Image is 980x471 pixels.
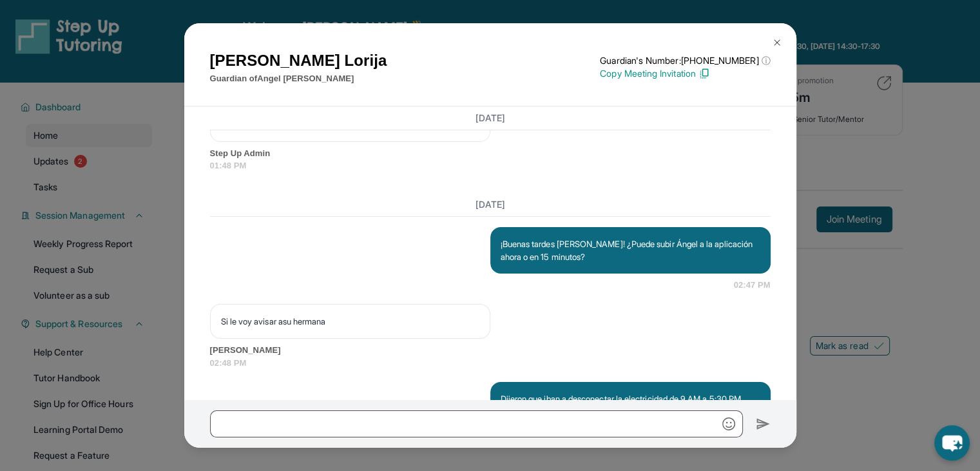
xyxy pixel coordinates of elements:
img: Close Icon [772,37,782,48]
span: 02:48 PM [210,357,771,370]
span: [PERSON_NAME] [210,344,771,357]
p: Dijeron que iban a desconectar la electricidad de 9 AM a 5:30 PM, pero hasta ahora no se a cortado. [501,392,760,418]
h3: [DATE] [210,112,771,125]
span: ⓘ [761,54,770,67]
span: Step Up Admin [210,147,771,160]
h1: [PERSON_NAME] Lorija [210,49,387,72]
img: Copy Icon [698,68,710,79]
p: Guardian of Angel [PERSON_NAME] [210,72,387,85]
span: 01:48 PM [210,159,771,172]
p: Copy Meeting Invitation [600,67,770,80]
p: Si le voy avisar asu hermana [221,315,479,328]
button: chat-button [934,425,970,461]
p: Guardian's Number: [PHONE_NUMBER] [600,54,770,67]
img: Send icon [756,416,771,432]
h3: [DATE] [210,198,771,211]
span: 02:47 PM [734,279,771,292]
img: Emoji [722,417,735,430]
p: ¡Buenas tardes [PERSON_NAME]! ¿Puede subir Ángel a la aplicación ahora o en 15 minutos? [501,237,760,263]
